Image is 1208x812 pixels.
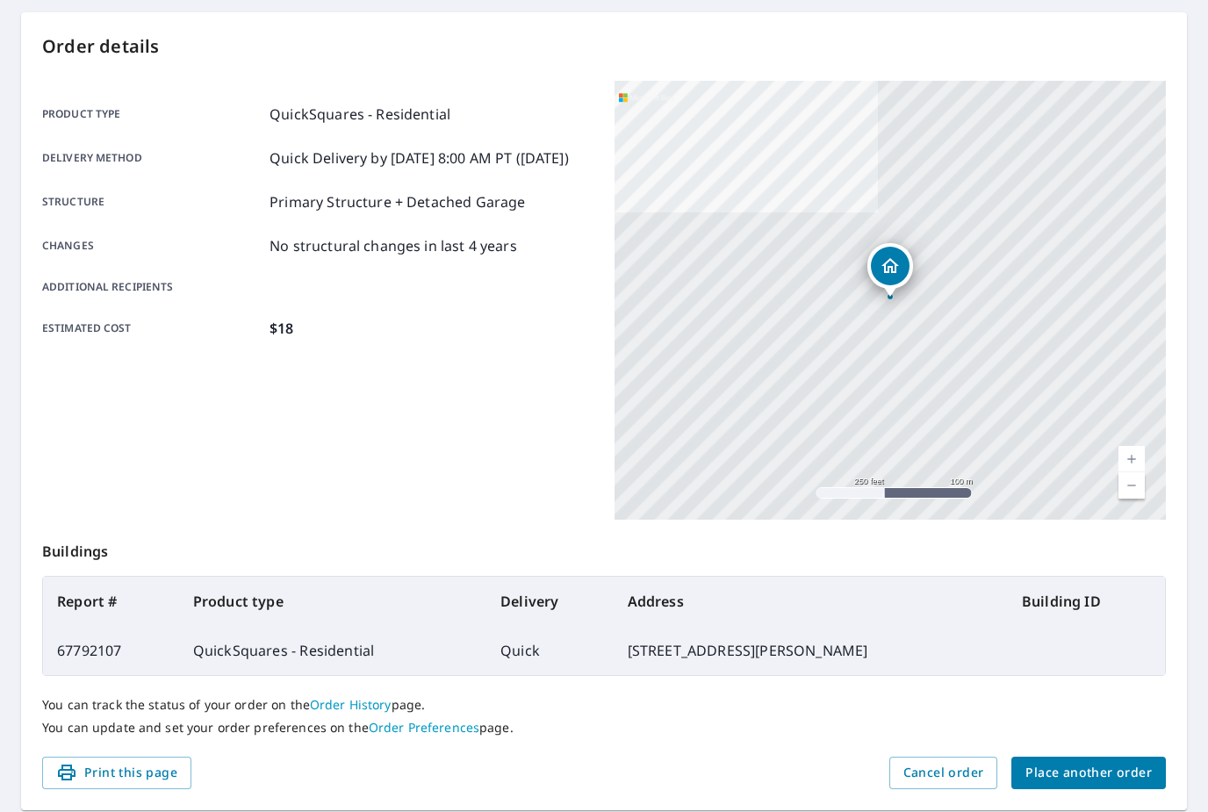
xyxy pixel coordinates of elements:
[1118,472,1145,499] a: Current Level 17, Zoom Out
[486,626,613,675] td: Quick
[42,235,262,256] p: Changes
[486,577,613,626] th: Delivery
[42,279,262,295] p: Additional recipients
[903,762,984,784] span: Cancel order
[42,520,1166,576] p: Buildings
[42,720,1166,736] p: You can update and set your order preferences on the page.
[1011,757,1166,789] button: Place another order
[369,719,479,736] a: Order Preferences
[270,191,525,212] p: Primary Structure + Detached Garage
[1118,446,1145,472] a: Current Level 17, Zoom In
[42,318,262,339] p: Estimated cost
[42,697,1166,713] p: You can track the status of your order on the page.
[889,757,998,789] button: Cancel order
[42,104,262,125] p: Product type
[614,577,1008,626] th: Address
[270,318,293,339] p: $18
[42,147,262,169] p: Delivery method
[42,757,191,789] button: Print this page
[43,577,179,626] th: Report #
[270,147,569,169] p: Quick Delivery by [DATE] 8:00 AM PT ([DATE])
[1008,577,1165,626] th: Building ID
[270,104,450,125] p: QuickSquares - Residential
[179,577,486,626] th: Product type
[867,243,913,298] div: Dropped pin, building 1, Residential property, 7033 Misty Meadow Dr S Fort Worth, TX 76133
[179,626,486,675] td: QuickSquares - Residential
[1025,762,1152,784] span: Place another order
[42,33,1166,60] p: Order details
[56,762,177,784] span: Print this page
[270,235,517,256] p: No structural changes in last 4 years
[614,626,1008,675] td: [STREET_ADDRESS][PERSON_NAME]
[310,696,392,713] a: Order History
[42,191,262,212] p: Structure
[43,626,179,675] td: 67792107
